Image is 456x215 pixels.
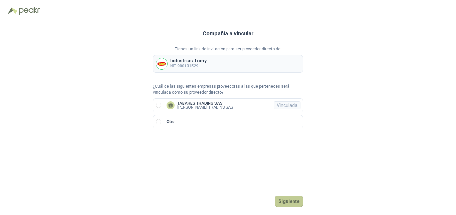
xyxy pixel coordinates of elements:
[170,63,207,69] p: NIT
[275,196,303,207] button: Siguiente
[153,46,303,52] p: Tienes un link de invitación para ser proveedor directo de:
[8,7,17,14] img: Logo
[274,101,300,109] div: Vinculada
[156,58,167,69] img: Company Logo
[170,58,207,63] p: Industrias Tomy
[153,83,303,96] p: ¿Cuál de las siguientes empresas proveedoras a las que perteneces será vinculada como su proveedo...
[203,29,254,38] h3: Compañía a vincular
[19,7,40,15] img: Peakr
[177,105,233,109] p: [PERSON_NAME] TRADINS SAS
[167,119,175,125] p: Otro
[177,64,198,68] b: 900131529
[177,101,233,105] p: TABARES TRADING SAS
